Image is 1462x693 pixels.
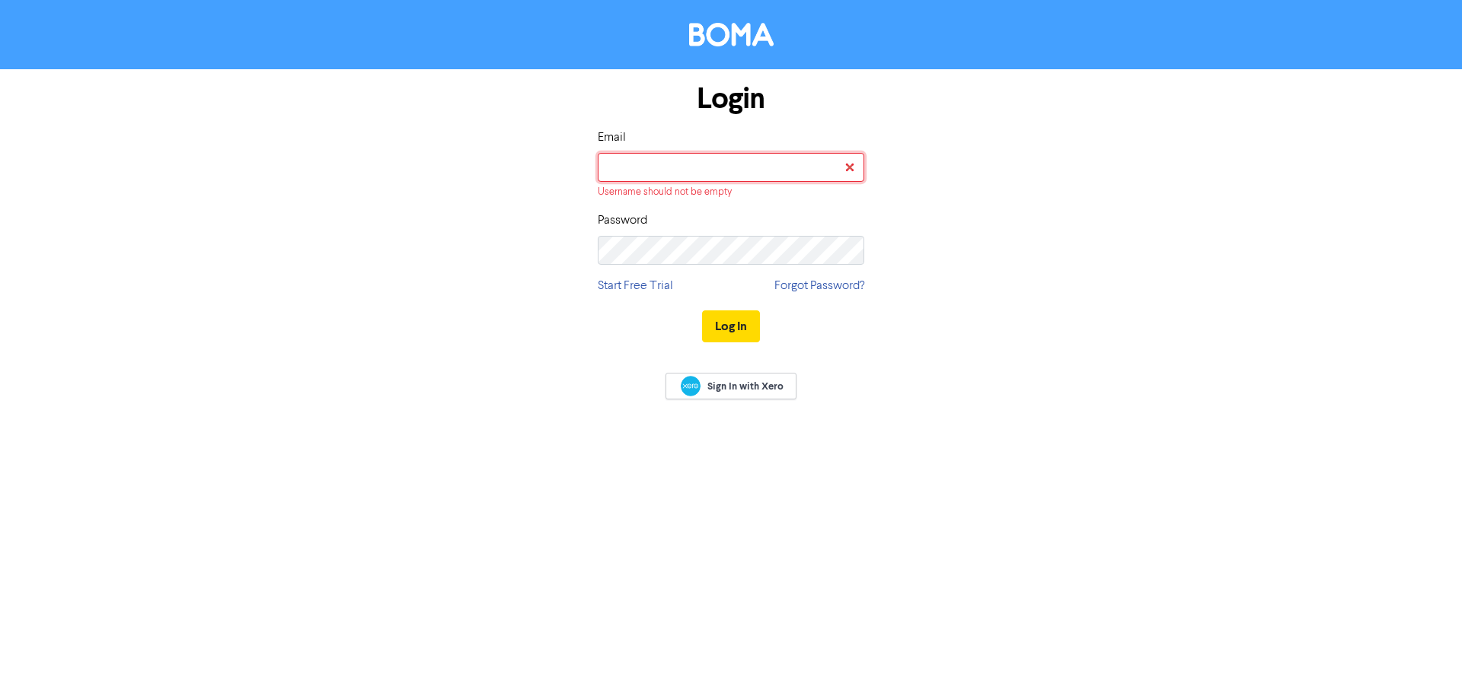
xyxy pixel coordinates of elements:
span: Sign In with Xero [707,380,784,393]
label: Email [598,129,626,147]
button: Log In [702,310,760,342]
a: Start Free Trial [598,277,673,295]
a: Forgot Password? [774,277,864,295]
h1: Login [598,81,864,116]
img: Xero logo [681,376,701,396]
div: Username should not be empty [598,185,864,199]
img: BOMA Logo [689,23,774,46]
a: Sign In with Xero [666,373,796,399]
label: Password [598,211,647,230]
iframe: Chat Widget [1386,620,1462,693]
